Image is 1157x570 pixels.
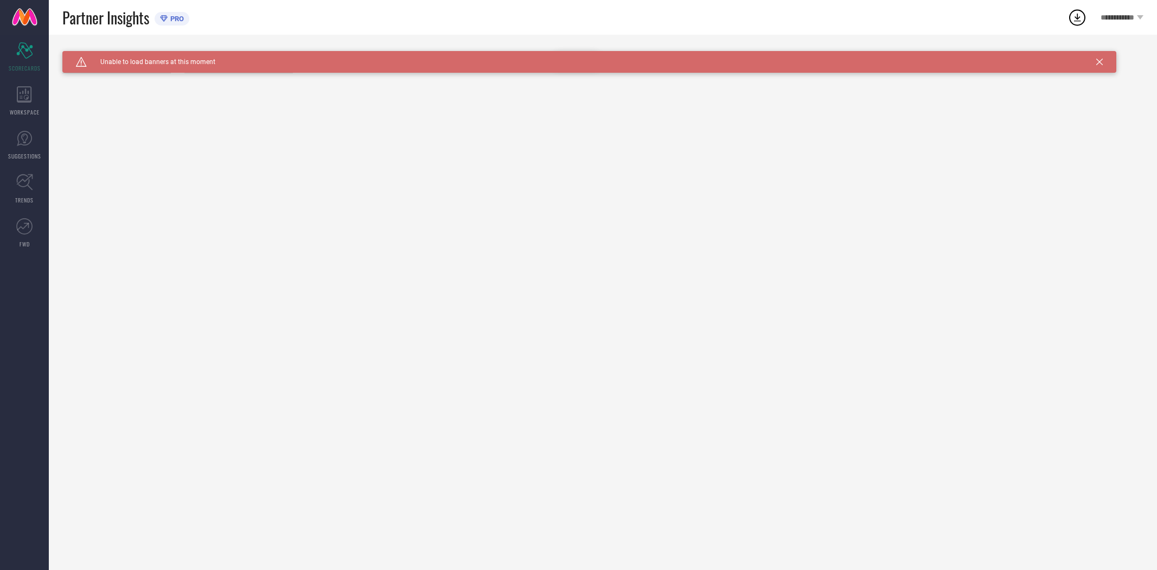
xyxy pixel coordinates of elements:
[168,15,184,23] span: PRO
[1067,8,1087,27] div: Open download list
[15,196,34,204] span: TRENDS
[20,240,30,248] span: FWD
[8,152,41,160] span: SUGGESTIONS
[87,58,215,66] span: Unable to load banners at this moment
[10,108,40,116] span: WORKSPACE
[62,7,149,29] span: Partner Insights
[9,64,41,72] span: SCORECARDS
[62,51,171,59] div: Brand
